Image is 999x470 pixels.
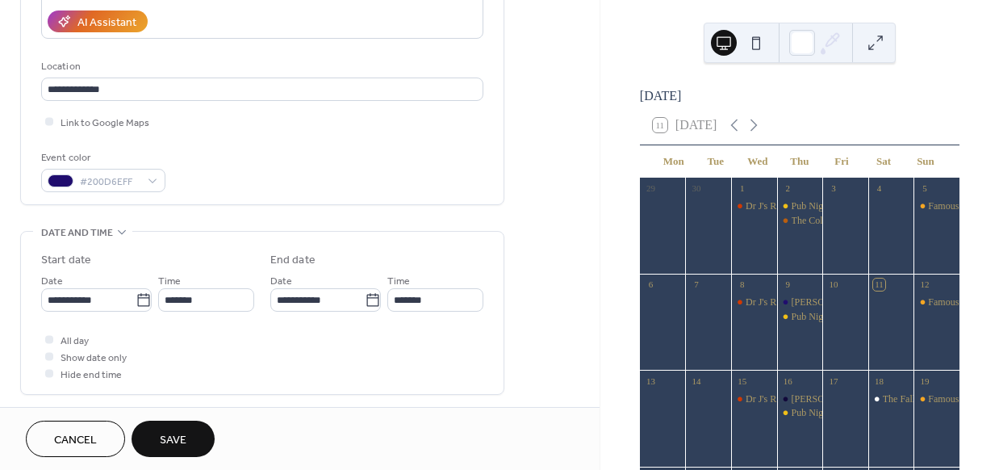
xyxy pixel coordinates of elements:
[690,375,702,387] div: 14
[821,145,863,178] div: Fri
[54,432,97,449] span: Cancel
[41,252,91,269] div: Start date
[777,310,823,324] div: Pub Night Thursdays
[792,199,874,213] div: Pub Night Thursdays
[41,58,480,75] div: Location
[77,15,136,31] div: AI Assistant
[736,375,748,387] div: 15
[690,279,702,291] div: 7
[918,375,930,387] div: 19
[736,183,748,195] div: 1
[158,273,181,290] span: Time
[777,392,823,406] div: Bob Butcher Live at Pub Night
[792,406,874,420] div: Pub Night Thursdays
[61,367,122,384] span: Hide end time
[913,392,959,406] div: Famous Sunday Brunch Buffet
[80,174,140,191] span: #200D6EFF
[645,375,657,387] div: 13
[782,183,794,195] div: 2
[779,145,821,178] div: Thu
[883,392,946,406] div: The Fall Formal
[645,279,657,291] div: 6
[905,145,947,178] div: Sun
[731,296,777,309] div: Dr J's Rib Night
[48,10,148,32] button: AI Assistant
[873,183,885,195] div: 4
[792,214,938,228] div: The Colton Sisters Live at Pub Night!
[782,375,794,387] div: 16
[736,279,748,291] div: 8
[827,183,839,195] div: 3
[868,392,914,406] div: The Fall Formal
[827,375,839,387] div: 17
[270,273,292,290] span: Date
[782,279,794,291] div: 9
[61,333,89,350] span: All day
[737,145,779,178] div: Wed
[61,350,127,367] span: Show date only
[160,432,186,449] span: Save
[41,149,162,166] div: Event color
[873,279,885,291] div: 11
[777,296,823,309] div: Bradley McAree Live at Pub Night!
[645,183,657,195] div: 29
[690,183,702,195] div: 30
[61,115,149,132] span: Link to Google Maps
[792,296,943,309] div: [PERSON_NAME] Live at Pub Night!
[26,421,125,457] button: Cancel
[695,145,737,178] div: Tue
[918,279,930,291] div: 12
[132,421,215,457] button: Save
[746,296,809,309] div: Dr J's Rib Night
[792,310,874,324] div: Pub Night Thursdays
[731,392,777,406] div: Dr J's Rib Night
[640,86,959,106] div: [DATE]
[746,392,809,406] div: Dr J's Rib Night
[913,199,959,213] div: Famous Sunday Brunch Buffet
[41,225,113,241] span: Date and time
[918,183,930,195] div: 5
[863,145,905,178] div: Sat
[270,252,316,269] div: End date
[873,375,885,387] div: 18
[777,406,823,420] div: Pub Night Thursdays
[41,273,63,290] span: Date
[913,296,959,309] div: Famous Sunday Brunch Buffet
[827,279,839,291] div: 10
[777,214,823,228] div: The Colton Sisters Live at Pub Night!
[387,273,410,290] span: Time
[731,199,777,213] div: Dr J's Rib Night
[792,392,940,406] div: [PERSON_NAME] Live at Pub Night
[653,145,695,178] div: Mon
[746,199,809,213] div: Dr J's Rib Night
[777,199,823,213] div: Pub Night Thursdays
